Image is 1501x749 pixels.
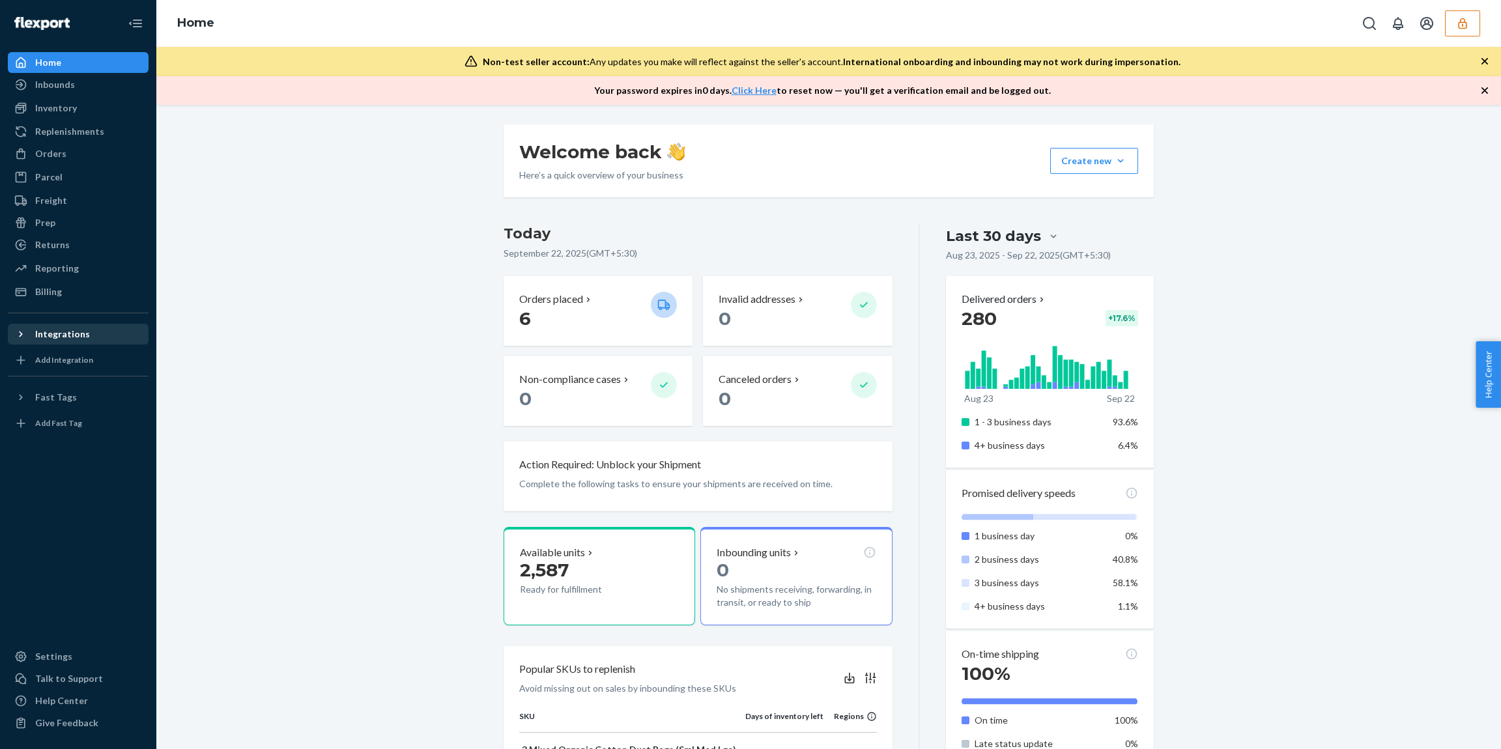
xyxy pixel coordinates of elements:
p: 1 business day [975,530,1103,543]
p: 1 - 3 business days [975,416,1103,429]
div: Add Integration [35,354,93,365]
a: Help Center [8,690,149,711]
p: Aug 23 [964,392,994,405]
img: hand-wave emoji [667,143,685,161]
button: Give Feedback [8,713,149,733]
button: Help Center [1476,341,1501,408]
p: Sep 22 [1107,392,1135,405]
span: 280 [962,307,997,330]
span: 6.4% [1118,440,1138,451]
a: Returns [8,234,149,255]
p: 3 business days [975,576,1103,589]
h1: Welcome back [519,140,685,163]
p: Complete the following tasks to ensure your shipments are received on time. [519,477,877,490]
button: Open account menu [1414,10,1440,36]
span: 0 [519,388,532,410]
p: Aug 23, 2025 - Sep 22, 2025 ( GMT+5:30 ) [946,249,1111,262]
span: 0 [719,307,731,330]
span: 58.1% [1113,577,1138,588]
div: Inventory [35,102,77,115]
div: Prep [35,216,55,229]
div: Billing [35,285,62,298]
button: Canceled orders 0 [703,356,892,426]
div: Inbounds [35,78,75,91]
p: 4+ business days [975,600,1103,613]
div: Add Fast Tag [35,417,82,429]
button: Create new [1050,148,1138,174]
p: 2 business days [975,553,1103,566]
th: Days of inventory left [745,711,823,733]
a: Reporting [8,258,149,279]
button: Orders placed 6 [504,276,693,346]
a: Freight [8,190,149,211]
span: 0 [719,388,731,410]
span: 93.6% [1113,416,1138,427]
p: Canceled orders [719,372,792,387]
a: Replenishments [8,121,149,142]
div: Orders [35,147,66,160]
span: 100% [962,662,1010,685]
a: Prep [8,212,149,233]
span: 1.1% [1118,601,1138,612]
p: Available units [520,545,585,560]
div: Give Feedback [35,716,98,729]
p: Here’s a quick overview of your business [519,169,685,182]
p: Orders placed [519,292,583,307]
p: Avoid missing out on sales by inbounding these SKUs [519,682,736,695]
span: 0% [1125,738,1138,749]
button: Non-compliance cases 0 [504,356,693,426]
button: Open notifications [1385,10,1411,36]
span: 0% [1125,530,1138,541]
div: Last 30 days [946,226,1041,246]
span: Non-test seller account: [483,56,590,67]
div: Any updates you make will reflect against the seller's account. [483,55,1180,68]
div: Settings [35,650,72,663]
img: Flexport logo [14,17,70,30]
div: + 17.6 % [1106,310,1138,326]
span: International onboarding and inbounding may not work during impersonation. [843,56,1180,67]
button: Inbounding units0No shipments receiving, forwarding, in transit, or ready to ship [700,527,892,626]
a: Talk to Support [8,668,149,689]
p: Ready for fulfillment [520,583,640,596]
div: Freight [35,194,67,207]
button: Integrations [8,324,149,345]
button: Fast Tags [8,387,149,408]
button: Available units2,587Ready for fulfillment [504,527,695,626]
div: Fast Tags [35,391,77,404]
a: Add Integration [8,350,149,371]
a: Parcel [8,167,149,188]
p: 4+ business days [975,439,1103,452]
button: Delivered orders [962,292,1047,307]
div: Returns [35,238,70,251]
p: No shipments receiving, forwarding, in transit, or ready to ship [717,583,876,609]
a: Settings [8,646,149,667]
p: Action Required: Unblock your Shipment [519,457,701,472]
a: Inbounds [8,74,149,95]
a: Home [177,16,214,30]
span: 0 [717,559,729,581]
div: Home [35,56,61,69]
p: Promised delivery speeds [962,486,1076,501]
div: Integrations [35,328,90,341]
a: Billing [8,281,149,302]
p: Invalid addresses [719,292,795,307]
span: 6 [519,307,531,330]
div: Help Center [35,694,88,707]
h3: Today [504,223,893,244]
div: Reporting [35,262,79,275]
p: On time [975,714,1103,727]
button: Close Navigation [122,10,149,36]
div: Talk to Support [35,672,103,685]
a: Inventory [8,98,149,119]
th: SKU [519,711,745,733]
span: 100% [1115,714,1138,726]
p: Inbounding units [717,545,791,560]
span: 40.8% [1113,554,1138,565]
div: Regions [823,711,877,722]
a: Click Here [732,85,777,96]
button: Open Search Box [1356,10,1382,36]
a: Orders [8,143,149,164]
p: September 22, 2025 ( GMT+5:30 ) [504,247,893,260]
